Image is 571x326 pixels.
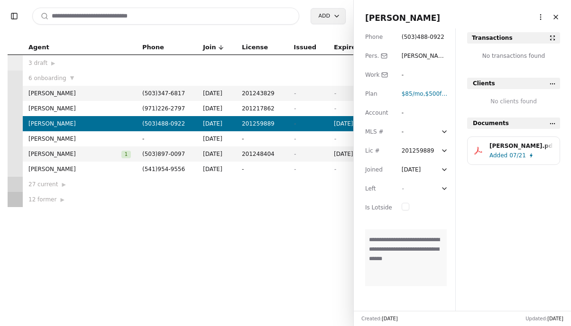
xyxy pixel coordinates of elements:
span: Documents [473,118,509,128]
span: ▼ [70,74,74,82]
span: [DATE] [334,149,366,159]
span: [DATE] [203,134,230,144]
span: 201248404 [242,149,282,159]
div: 3 draft [28,58,131,68]
span: Phone [142,42,164,53]
div: Lic # [365,146,392,155]
span: [PERSON_NAME] [28,164,131,174]
span: - [334,105,336,112]
span: ( 971 ) 226 - 2797 [142,105,185,112]
span: - [294,105,295,112]
span: ▶ [62,181,65,189]
div: 27 current [28,180,131,189]
span: 201259889 [242,119,282,128]
span: ( 503 ) 347 - 6817 [142,90,185,97]
span: Agent [28,42,49,53]
span: - [294,90,295,97]
span: [DATE] [203,149,230,159]
span: ( 503 ) 488 - 0922 [142,120,185,127]
span: Expires [334,42,359,53]
span: - [294,151,295,157]
span: [PERSON_NAME] [28,119,131,128]
div: Phone [365,32,392,42]
div: Joined [365,165,392,174]
span: Added [489,151,507,160]
span: [DATE] [203,104,230,113]
span: - [242,164,282,174]
span: Clients [473,79,495,88]
span: Issued [294,42,316,53]
div: Left [365,184,392,193]
span: - [142,134,192,144]
div: 201259889 [402,146,434,155]
span: - [294,120,295,127]
span: 6 onboarding [28,73,66,83]
span: ( 503 ) 897 - 0097 [142,151,185,157]
div: [PERSON_NAME].pdf [489,141,553,151]
div: Created: [361,315,398,322]
div: Account [365,108,392,118]
span: [PERSON_NAME] [28,134,131,144]
div: - [402,127,419,136]
span: ( 541 ) 954 - 9556 [142,166,185,172]
button: [PERSON_NAME].pdfAdded07/21 [467,136,560,165]
span: 07/21 [509,151,526,160]
div: Pers. [365,51,392,61]
span: [PERSON_NAME] [28,89,131,98]
span: - [334,136,336,142]
span: 1 [121,151,131,158]
div: Transactions [472,33,513,43]
button: 1 [121,149,131,159]
span: $85 /mo [402,91,424,97]
div: Is Lotside [365,203,392,212]
span: [DATE] [203,89,230,98]
span: ( 503 ) 488 - 0922 [402,34,444,40]
span: [DATE] [382,316,398,321]
span: [PERSON_NAME] [365,13,440,23]
button: Add [311,8,346,24]
span: - [334,166,336,172]
div: - [402,70,419,80]
span: $500 fee [425,91,449,97]
span: [PERSON_NAME] [28,104,131,113]
div: Updated: [525,315,563,322]
span: [DATE] [203,164,230,174]
span: 201243829 [242,89,282,98]
span: [DATE] [547,316,563,321]
span: [DATE] [334,119,366,128]
div: No clients found [467,97,560,106]
span: 201217862 [242,104,282,113]
span: , [425,91,451,97]
div: MLS # [365,127,392,136]
div: Plan [365,89,392,99]
span: - [242,134,282,144]
div: Work [365,70,392,80]
span: ▶ [51,59,55,68]
span: [PERSON_NAME][EMAIL_ADDRESS][DOMAIN_NAME] [402,53,448,88]
span: - [402,185,404,192]
span: , [402,91,425,97]
span: - [334,90,336,97]
div: [DATE] [402,165,421,174]
span: License [242,42,268,53]
span: - [294,166,295,172]
div: No transactions found [467,51,560,66]
span: - [294,136,295,142]
span: [DATE] [203,119,230,128]
span: [PERSON_NAME] [28,149,121,159]
div: - [402,108,419,118]
span: ▶ [60,196,64,204]
div: 12 former [28,195,131,204]
span: Join [203,42,216,53]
